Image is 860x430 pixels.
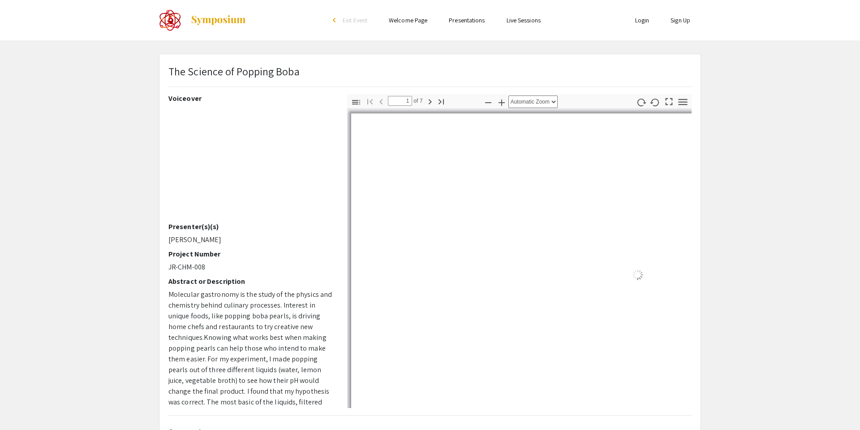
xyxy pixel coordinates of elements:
a: Login [635,16,649,24]
a: Sign Up [671,16,690,24]
select: Zoom [508,96,558,108]
button: Go to First Page [362,95,378,108]
h2: Abstract or Description [168,277,334,286]
h2: Project Number [168,250,334,258]
input: Page [388,96,412,106]
p: JR-CHM-008 [168,262,334,273]
a: Live Sessions [507,16,541,24]
button: Zoom In [494,96,509,109]
button: Rotate Clockwise [634,96,649,109]
button: Switch to Presentation Mode [662,94,677,107]
span: of 7 [412,96,423,106]
p: The Science of Popping Boba [168,63,300,79]
button: Next Page [422,95,438,108]
span: Exit Event [343,16,367,24]
button: Previous Page [374,95,389,108]
img: Symposium by ForagerOne [190,15,246,26]
a: Welcome Page [389,16,427,24]
iframe: YouTube video player [168,106,334,222]
div: arrow_back_ios [333,17,338,23]
button: Toggle Sidebar [348,96,364,109]
button: Go to Last Page [434,95,449,108]
p: [PERSON_NAME] [168,235,334,245]
img: The 2022 CoorsTek Denver Metro Regional Science and Engineering Fair [159,9,181,31]
h2: Presenter(s)(s) [168,222,334,231]
button: Zoom Out [481,96,496,109]
button: Tools [675,96,691,109]
a: Presentations [449,16,485,24]
h2: Voiceover [168,94,334,103]
span: Molecular gastronomy is the study of the physics and chemistry behind culinary processes. Interes... [168,290,332,342]
button: Rotate Counterclockwise [648,96,663,109]
a: The 2022 CoorsTek Denver Metro Regional Science and Engineering Fair [159,9,246,31]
